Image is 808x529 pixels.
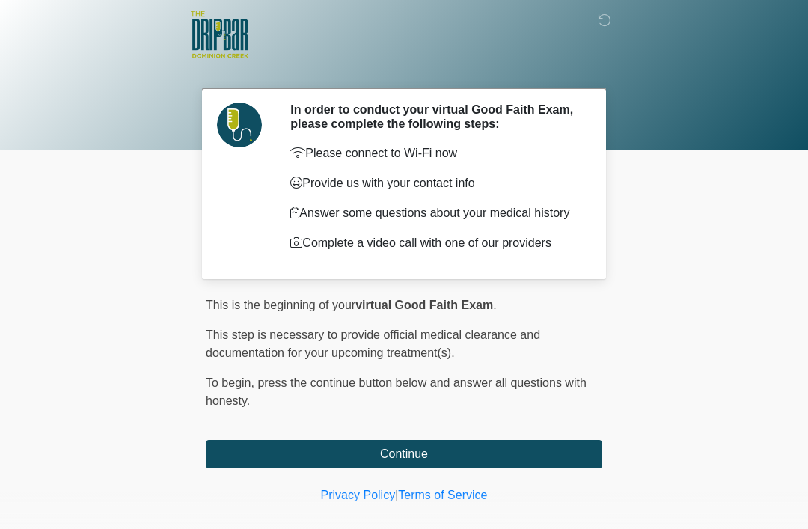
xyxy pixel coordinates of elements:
span: . [493,299,496,311]
strong: virtual Good Faith Exam [355,299,493,311]
p: Please connect to Wi-Fi now [290,144,580,162]
a: Privacy Policy [321,489,396,501]
span: To begin, [206,376,257,389]
img: The DRIPBaR - San Antonio Dominion Creek Logo [191,11,248,61]
p: Complete a video call with one of our providers [290,234,580,252]
span: This step is necessary to provide official medical clearance and documentation for your upcoming ... [206,328,540,359]
p: Provide us with your contact info [290,174,580,192]
img: Agent Avatar [217,103,262,147]
button: Continue [206,440,602,468]
span: This is the beginning of your [206,299,355,311]
h2: In order to conduct your virtual Good Faith Exam, please complete the following steps: [290,103,580,131]
a: Terms of Service [398,489,487,501]
span: press the continue button below and answer all questions with honesty. [206,376,587,407]
a: | [395,489,398,501]
p: Answer some questions about your medical history [290,204,580,222]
